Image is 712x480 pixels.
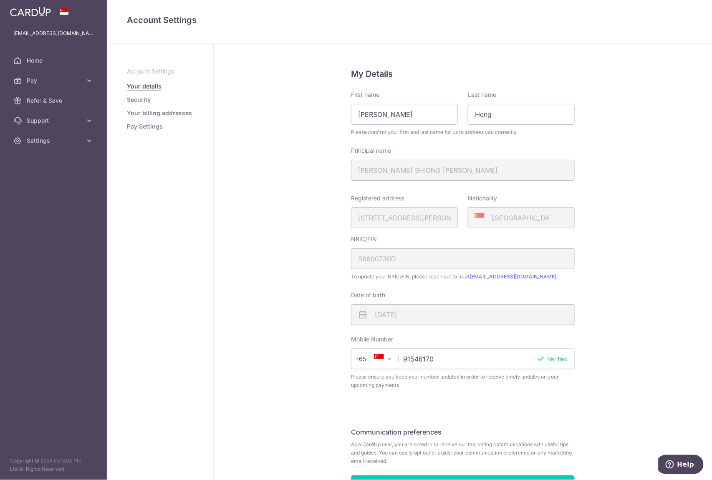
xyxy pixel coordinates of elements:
span: Support [27,116,82,125]
a: [EMAIL_ADDRESS][DOMAIN_NAME] [470,273,557,280]
span: Please confirm your first and last name for us to address you correctly [351,128,575,136]
p: [EMAIL_ADDRESS][DOMAIN_NAME] [13,29,93,38]
span: Pay [27,76,82,85]
span: Refer & Save [27,96,82,105]
span: +65 [355,354,378,364]
label: Principal name [351,147,391,155]
span: +65 [358,354,378,364]
p: Account Settings [127,67,193,76]
label: Date of birth [351,291,385,299]
input: Last name [468,104,575,125]
img: CardUp [10,7,51,17]
span: To update your NRIC/FIN, please reach out to us at [351,273,575,281]
span: Please ensure you keep your number updated in order to receive timely updates on your upcoming pa... [351,373,575,389]
iframe: Opens a widget where you can find more information [659,455,704,476]
label: NRIC/FIN [351,235,377,243]
input: First name [351,104,458,125]
span: Help [19,6,36,13]
label: Registered address [351,194,404,202]
label: Nationality [468,194,497,202]
label: First name [351,91,379,99]
span: Settings [27,136,82,145]
label: Last name [468,91,496,99]
label: Mobile Number [351,335,393,344]
h5: Communication preferences [351,427,575,437]
a: Security [127,96,151,104]
h5: My Details [351,67,575,81]
span: As a CardUp user, you are opted in to receive our marketing communications with useful tips and g... [351,440,575,465]
a: Your details [127,82,162,91]
a: Pay Settings [127,122,163,131]
h4: Account Settings [127,13,692,27]
span: Home [27,56,82,65]
a: Your billing addresses [127,109,192,117]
